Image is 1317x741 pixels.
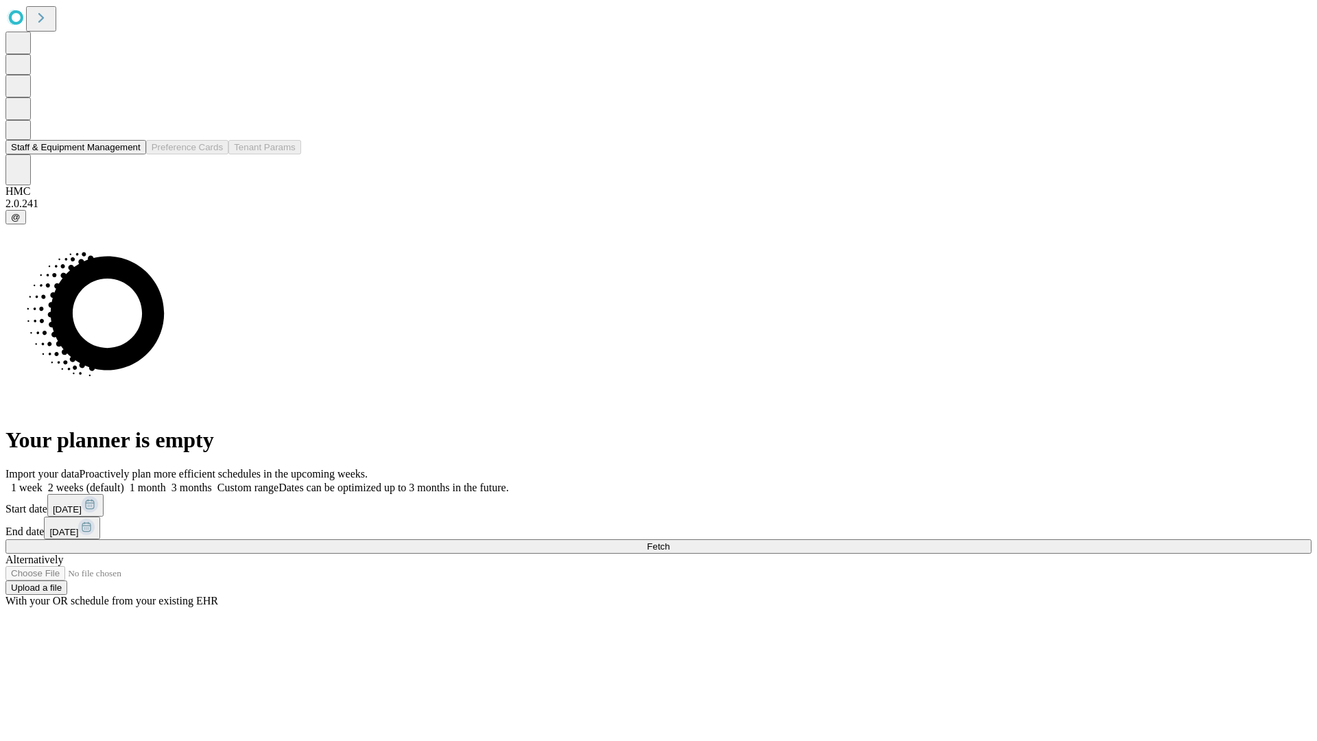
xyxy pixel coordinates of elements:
span: Import your data [5,468,80,480]
span: Alternatively [5,554,63,565]
span: 1 month [130,482,166,493]
div: HMC [5,185,1312,198]
button: [DATE] [47,494,104,517]
span: Dates can be optimized up to 3 months in the future. [278,482,508,493]
button: Staff & Equipment Management [5,140,146,154]
div: End date [5,517,1312,539]
span: [DATE] [53,504,82,515]
button: Upload a file [5,580,67,595]
span: [DATE] [49,527,78,537]
div: Start date [5,494,1312,517]
span: Custom range [217,482,278,493]
span: With your OR schedule from your existing EHR [5,595,218,607]
span: Proactively plan more efficient schedules in the upcoming weeks. [80,468,368,480]
span: Fetch [647,541,669,552]
button: Preference Cards [146,140,228,154]
div: 2.0.241 [5,198,1312,210]
span: 1 week [11,482,43,493]
button: Fetch [5,539,1312,554]
span: 2 weeks (default) [48,482,124,493]
button: [DATE] [44,517,100,539]
span: 3 months [171,482,212,493]
button: Tenant Params [228,140,301,154]
button: @ [5,210,26,224]
span: @ [11,212,21,222]
h1: Your planner is empty [5,427,1312,453]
